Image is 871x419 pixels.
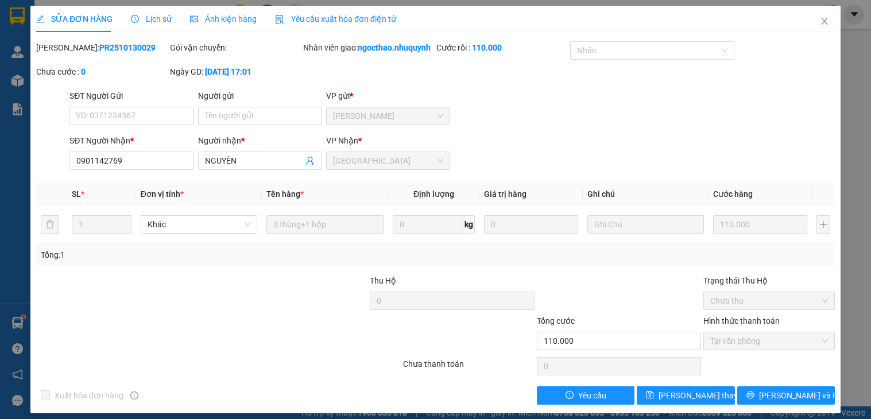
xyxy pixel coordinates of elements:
input: VD: Bàn, Ghế [266,215,383,234]
div: Gói vận chuyển: [170,41,301,54]
span: Thu Hộ [370,276,396,285]
span: Lịch sử [131,14,172,24]
span: Khác [148,216,250,233]
span: [PERSON_NAME] và In [759,389,839,402]
span: Yêu cầu xuất hóa đơn điện tử [275,14,396,24]
span: Giá trị hàng [484,189,527,199]
span: SỬA ĐƠN HÀNG [36,14,113,24]
div: Người nhận [198,134,322,147]
th: Ghi chú [583,183,709,205]
span: Phan Rang [333,107,443,125]
div: SĐT Người Nhận [69,134,193,147]
span: Tên hàng [266,189,304,199]
button: Close [808,6,841,38]
input: Ghi Chú [587,215,704,234]
label: Hình thức thanh toán [703,316,780,325]
span: Tổng cước [537,316,575,325]
span: [PERSON_NAME] thay đổi [659,389,750,402]
span: info-circle [130,391,138,399]
span: edit [36,15,44,23]
button: printer[PERSON_NAME] và In [737,386,835,405]
div: Trạng thái Thu Hộ [703,274,834,287]
span: Chưa thu [710,292,827,309]
input: 0 [713,215,807,234]
span: save [646,391,654,400]
b: 0 [81,67,86,76]
button: save[PERSON_NAME] thay đổi [637,386,734,405]
b: ngocthao.nhuquynh [358,43,431,52]
b: PR2510130029 [99,43,156,52]
span: Ảnh kiện hàng [190,14,257,24]
span: user-add [305,156,315,165]
span: Yêu cầu [578,389,606,402]
button: exclamation-circleYêu cầu [537,386,634,405]
span: Xuất hóa đơn hàng [50,389,128,402]
span: clock-circle [131,15,139,23]
span: Định lượng [413,189,454,199]
div: Tổng: 1 [41,249,337,261]
div: VP gửi [326,90,450,102]
span: Cước hàng [713,189,753,199]
input: 0 [484,215,578,234]
div: Chưa cước : [36,65,167,78]
img: icon [275,15,284,24]
span: kg [463,215,475,234]
span: exclamation-circle [566,391,574,400]
div: SĐT Người Gửi [69,90,193,102]
span: Tại văn phòng [710,332,827,350]
span: printer [746,391,754,400]
b: 110.000 [472,43,502,52]
button: delete [41,215,59,234]
div: Nhân viên giao: [303,41,434,54]
span: VP Nhận [326,136,358,145]
button: plus [816,215,830,234]
div: Chưa thanh toán [402,358,535,378]
span: Sài Gòn [333,152,443,169]
span: picture [190,15,198,23]
b: [DATE] 17:01 [205,67,251,76]
div: Ngày GD: [170,65,301,78]
span: close [820,17,829,26]
span: Đơn vị tính [141,189,184,199]
span: SL [72,189,81,199]
div: [PERSON_NAME]: [36,41,167,54]
div: Người gửi [198,90,322,102]
div: Cước rồi : [436,41,567,54]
